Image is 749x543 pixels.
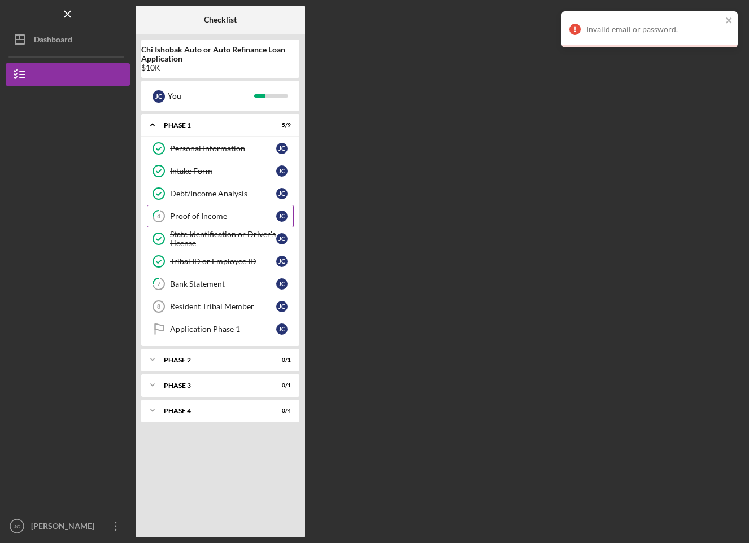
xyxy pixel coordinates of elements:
[271,408,291,414] div: 0 / 4
[170,144,276,153] div: Personal Information
[168,86,254,106] div: You
[147,160,294,182] a: Intake FormJC
[141,63,299,72] div: $10K
[170,167,276,176] div: Intake Form
[271,382,291,389] div: 0 / 1
[204,15,237,24] b: Checklist
[157,303,160,310] tspan: 8
[170,279,276,288] div: Bank Statement
[147,137,294,160] a: Personal InformationJC
[147,182,294,205] a: Debt/Income AnalysisJC
[276,278,288,290] div: J C
[141,45,299,63] b: Chi Ishobak Auto or Auto Refinance Loan Application
[147,205,294,227] a: 4Proof of IncomeJC
[170,257,276,266] div: Tribal ID or Employee ID
[725,16,733,27] button: close
[276,233,288,244] div: J C
[276,143,288,154] div: J C
[153,90,165,103] div: J C
[164,382,263,389] div: Phase 3
[276,301,288,312] div: J C
[14,523,20,529] text: JC
[276,256,288,267] div: J C
[271,122,291,129] div: 5 / 9
[147,318,294,340] a: Application Phase 1JC
[28,515,102,540] div: [PERSON_NAME]
[276,188,288,199] div: J C
[6,28,130,51] button: Dashboard
[271,357,291,364] div: 0 / 1
[276,165,288,177] div: J C
[157,213,161,220] tspan: 4
[276,211,288,222] div: J C
[170,189,276,198] div: Debt/Income Analysis
[147,273,294,295] a: 7Bank StatementJC
[164,122,263,129] div: Phase 1
[147,295,294,318] a: 8Resident Tribal MemberJC
[147,250,294,273] a: Tribal ID or Employee IDJC
[170,212,276,221] div: Proof of Income
[34,28,72,54] div: Dashboard
[170,302,276,311] div: Resident Tribal Member
[276,323,288,335] div: J C
[164,357,263,364] div: Phase 2
[164,408,263,414] div: Phase 4
[170,325,276,334] div: Application Phase 1
[586,25,722,34] div: Invalid email or password.
[147,227,294,250] a: State Identification or Driver's LicenseJC
[6,515,130,537] button: JC[PERSON_NAME]
[170,230,276,248] div: State Identification or Driver's License
[157,281,161,288] tspan: 7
